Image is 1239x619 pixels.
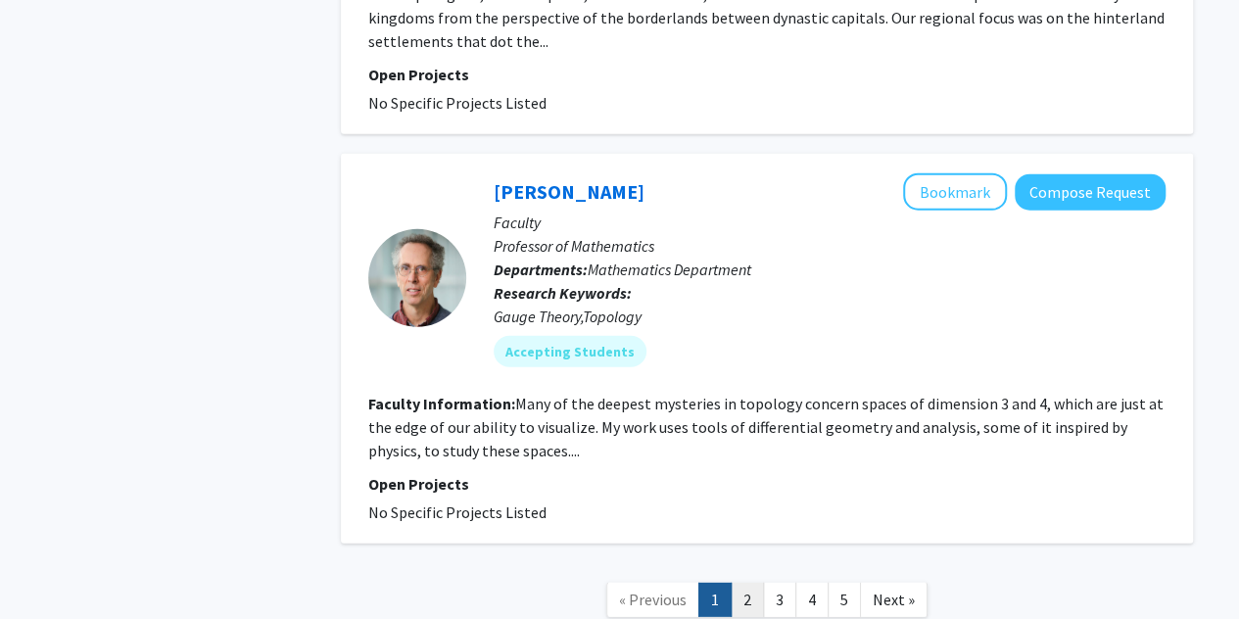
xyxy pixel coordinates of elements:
[731,583,764,617] a: 2
[494,211,1166,234] p: Faculty
[795,583,829,617] a: 4
[828,583,861,617] a: 5
[763,583,796,617] a: 3
[698,583,732,617] a: 1
[494,260,588,279] b: Departments:
[15,531,83,604] iframe: Chat
[368,502,547,522] span: No Specific Projects Listed
[494,234,1166,258] p: Professor of Mathematics
[494,305,1166,328] div: Gauge Theory,Topology
[606,583,699,617] a: Previous Page
[619,590,687,609] span: « Previous
[873,590,915,609] span: Next »
[368,63,1166,86] p: Open Projects
[494,283,632,303] b: Research Keywords:
[368,394,515,413] b: Faculty Information:
[1015,174,1166,211] button: Compose Request to Daniel Ruberman
[494,336,646,367] mat-chip: Accepting Students
[368,394,1164,460] fg-read-more: Many of the deepest mysteries in topology concern spaces of dimension 3 and 4, which are just at ...
[588,260,751,279] span: Mathematics Department
[903,173,1007,211] button: Add Daniel Ruberman to Bookmarks
[368,93,547,113] span: No Specific Projects Listed
[860,583,928,617] a: Next
[494,179,644,204] a: [PERSON_NAME]
[368,472,1166,496] p: Open Projects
